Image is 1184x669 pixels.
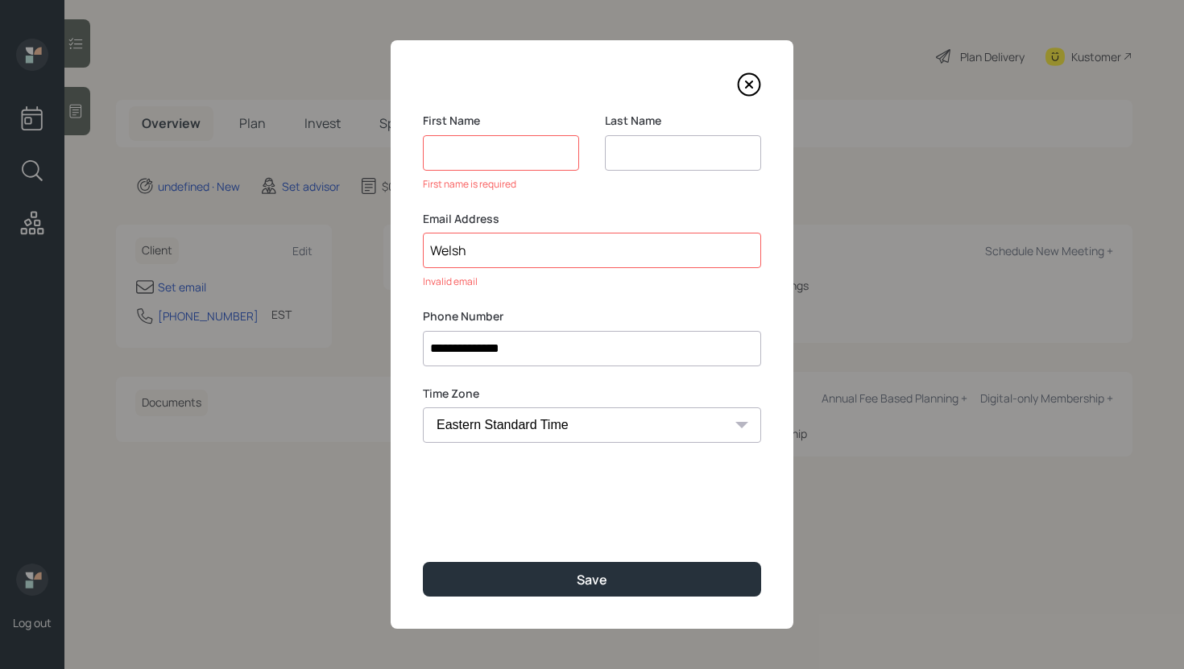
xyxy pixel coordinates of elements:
div: First name is required [423,177,579,192]
label: Last Name [605,113,761,129]
label: First Name [423,113,579,129]
label: Email Address [423,211,761,227]
label: Time Zone [423,386,761,402]
button: Save [423,562,761,597]
div: Invalid email [423,275,761,289]
label: Phone Number [423,308,761,324]
div: Save [577,571,607,588]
